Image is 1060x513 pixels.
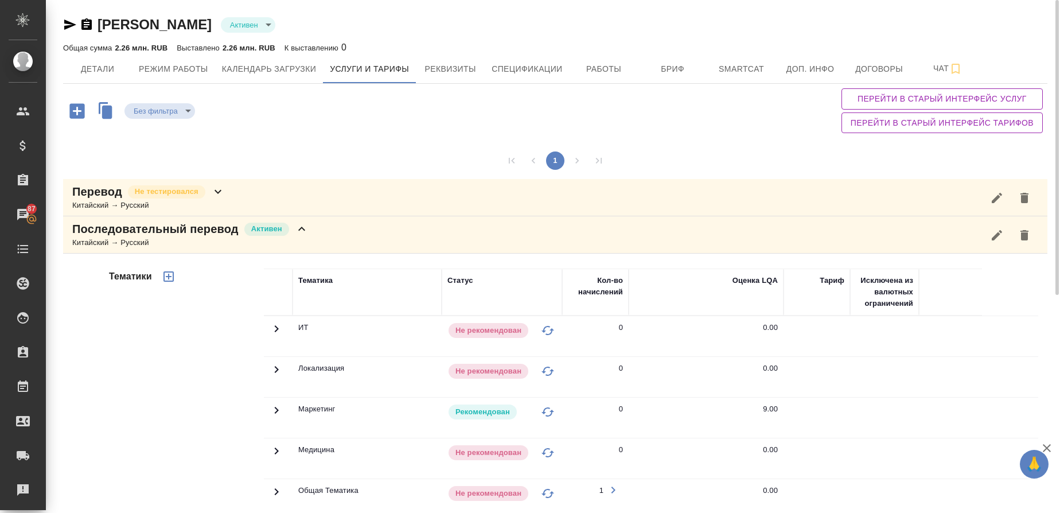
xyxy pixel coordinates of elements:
[293,357,442,397] td: Локализация
[270,451,283,460] span: Toggle Row Expanded
[568,275,623,298] div: Кол-во начислений
[576,62,632,76] span: Работы
[949,62,962,76] svg: Подписаться
[130,106,181,116] button: Без фильтра
[455,406,510,418] p: Рекомендован
[70,62,125,76] span: Детали
[21,203,42,215] span: 87
[983,221,1011,249] button: Редактировать услугу
[1020,450,1049,479] button: 🙏
[63,216,1047,254] div: Последовательный переводАктивенКитайский → Русский
[629,316,784,356] td: 0.00
[629,398,784,438] td: 9.00
[293,438,442,479] td: Медицина
[619,403,623,415] div: 0
[3,200,43,229] a: 87
[619,322,623,333] div: 0
[115,44,167,52] p: 2.26 млн. RUB
[1024,452,1044,476] span: 🙏
[841,112,1043,134] button: Перейти в старый интерфейс тарифов
[135,186,198,197] p: Не тестировался
[455,488,521,499] p: Не рекомендован
[285,44,341,52] p: К выставлению
[93,99,124,125] button: Скопировать услуги другого исполнителя
[270,492,283,500] span: Toggle Row Expanded
[619,444,623,456] div: 0
[455,366,521,377] p: Не рекомендован
[732,275,778,286] div: Оценка LQA
[1011,184,1038,212] button: Удалить услугу
[423,62,478,76] span: Реквизиты
[139,62,208,76] span: Режим работы
[293,398,442,438] td: Маркетинг
[856,275,913,309] div: Исключена из валютных ограничений
[629,357,784,397] td: 0.00
[109,270,152,283] h4: Тематики
[447,275,473,286] div: Статус
[921,61,976,76] span: Чат
[539,485,556,502] button: Изменить статус на "В черном списке"
[539,403,556,421] button: Изменить статус на "В черном списке"
[80,18,93,32] button: Скопировать ссылку
[820,275,844,286] div: Тариф
[72,237,309,248] div: Китайский → Русский
[155,263,182,290] button: Добавить тематику
[851,116,1034,130] span: Перейти в старый интерфейс тарифов
[539,322,556,339] button: Изменить статус на "В черном списке"
[501,151,610,170] nav: pagination navigation
[298,275,333,286] div: Тематика
[98,17,212,32] a: [PERSON_NAME]
[72,221,239,237] p: Последовательный перевод
[455,447,521,458] p: Не рекомендован
[619,363,623,374] div: 0
[285,41,346,55] div: 0
[221,17,275,33] div: Активен
[61,99,93,123] button: Добавить услугу
[270,329,283,337] span: Toggle Row Expanded
[223,44,275,52] p: 2.26 млн. RUB
[599,485,603,496] div: 1
[714,62,769,76] span: Smartcat
[539,444,556,461] button: Изменить статус на "В черном списке"
[330,62,409,76] span: Услуги и тарифы
[270,370,283,378] span: Toggle Row Expanded
[455,325,521,336] p: Не рекомендован
[63,18,77,32] button: Скопировать ссылку для ЯМессенджера
[783,62,838,76] span: Доп. инфо
[539,363,556,380] button: Изменить статус на "В черном списке"
[251,223,282,235] p: Активен
[645,62,700,76] span: Бриф
[222,62,317,76] span: Календарь загрузки
[227,20,262,30] button: Активен
[72,184,122,200] p: Перевод
[603,480,623,500] button: Открыть работы
[63,179,1047,216] div: ПереводНе тестировалсяКитайский → Русский
[63,44,115,52] p: Общая сумма
[270,410,283,419] span: Toggle Row Expanded
[293,316,442,356] td: ИТ
[852,62,907,76] span: Договоры
[124,103,195,119] div: Активен
[492,62,562,76] span: Спецификации
[177,44,223,52] p: Выставлено
[841,88,1043,110] button: Перейти в старый интерфейс услуг
[72,200,225,211] div: Китайский → Русский
[1011,221,1038,249] button: Удалить услугу
[983,184,1011,212] button: Редактировать услугу
[629,438,784,479] td: 0.00
[851,92,1034,106] span: Перейти в старый интерфейс услуг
